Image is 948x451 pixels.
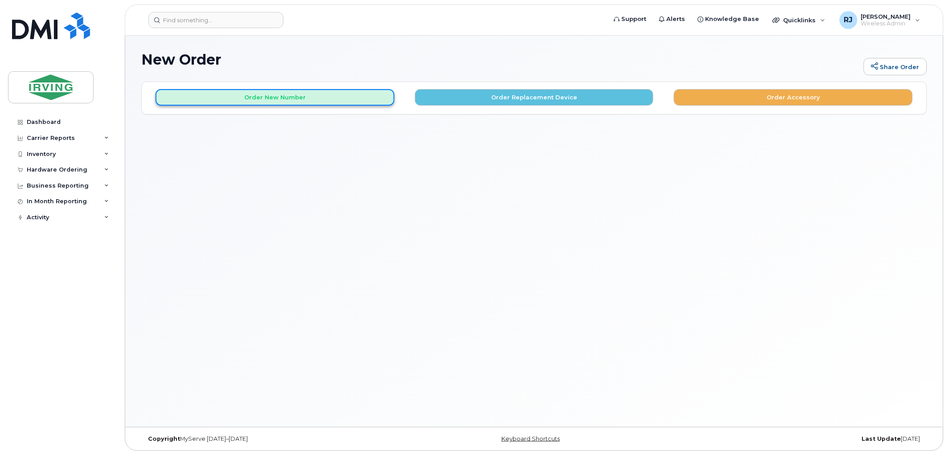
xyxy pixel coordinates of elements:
[674,89,913,106] button: Order Accessory
[156,89,394,106] button: Order New Number
[141,435,403,443] div: MyServe [DATE]–[DATE]
[415,89,654,106] button: Order Replacement Device
[148,435,180,442] strong: Copyright
[501,435,560,442] a: Keyboard Shortcuts
[862,435,901,442] strong: Last Update
[141,52,859,67] h1: New Order
[665,435,927,443] div: [DATE]
[864,58,927,76] a: Share Order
